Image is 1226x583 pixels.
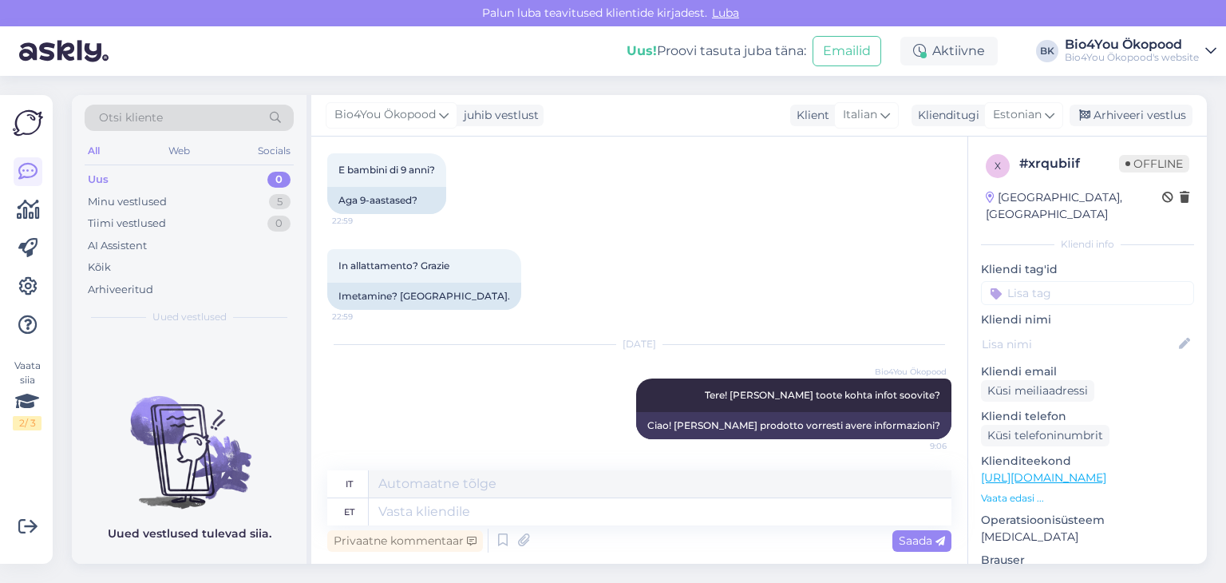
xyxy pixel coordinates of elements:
[108,525,271,542] p: Uued vestlused tulevad siia.
[875,366,947,378] span: Bio4You Ökopood
[993,106,1042,124] span: Estonian
[1119,155,1189,173] span: Offline
[85,141,103,161] div: All
[887,440,947,452] span: 9:06
[88,238,147,254] div: AI Assistent
[72,367,306,511] img: No chats
[981,491,1194,506] p: Vaata edasi ...
[981,380,1094,402] div: Küsi meiliaadressi
[99,109,163,126] span: Otsi kliente
[255,141,294,161] div: Socials
[334,106,436,124] span: Bio4You Ökopood
[1065,38,1216,64] a: Bio4You ÖkopoodBio4You Ökopood's website
[981,470,1106,485] a: [URL][DOMAIN_NAME]
[327,337,951,351] div: [DATE]
[327,187,446,214] div: Aga 9-aastased?
[813,36,881,66] button: Emailid
[707,6,744,20] span: Luba
[981,529,1194,545] p: [MEDICAL_DATA]
[981,281,1194,305] input: Lisa tag
[1065,51,1199,64] div: Bio4You Ökopood's website
[13,359,42,430] div: Vaata siia
[627,43,657,58] b: Uus!
[981,237,1194,252] div: Kliendi info
[88,172,109,188] div: Uus
[457,107,539,124] div: juhib vestlust
[267,172,291,188] div: 0
[981,512,1194,529] p: Operatsioonisüsteem
[982,335,1176,353] input: Lisa nimi
[1070,105,1192,126] div: Arhiveeri vestlus
[338,164,435,176] span: E bambini di 9 anni?
[900,37,998,65] div: Aktiivne
[344,498,354,525] div: et
[88,194,167,210] div: Minu vestlused
[165,141,193,161] div: Web
[981,261,1194,278] p: Kliendi tag'id
[981,311,1194,328] p: Kliendi nimi
[981,408,1194,425] p: Kliendi telefon
[981,425,1109,446] div: Küsi telefoninumbrit
[327,530,483,552] div: Privaatne kommentaar
[88,282,153,298] div: Arhiveeritud
[88,216,166,232] div: Tiimi vestlused
[1019,154,1119,173] div: # xrqubiif
[332,215,392,227] span: 22:59
[1065,38,1199,51] div: Bio4You Ökopood
[267,216,291,232] div: 0
[981,453,1194,470] p: Klienditeekond
[152,310,227,324] span: Uued vestlused
[269,194,291,210] div: 5
[636,412,951,439] div: Ciao! [PERSON_NAME] prodotto vorresti avere informazioni?
[13,416,42,430] div: 2 / 3
[981,363,1194,380] p: Kliendi email
[986,189,1162,223] div: [GEOGRAPHIC_DATA], [GEOGRAPHIC_DATA]
[13,108,43,138] img: Askly Logo
[346,470,353,498] div: it
[88,260,111,276] div: Kõik
[995,160,1001,172] span: x
[627,42,806,61] div: Proovi tasuta juba täna:
[899,533,945,548] span: Saada
[705,389,940,401] span: Tere! [PERSON_NAME] toote kohta infot soovite?
[790,107,829,124] div: Klient
[981,552,1194,569] p: Brauser
[332,311,392,323] span: 22:59
[843,106,877,124] span: Italian
[338,260,449,272] span: In allattamento? Grazie
[1036,40,1058,62] div: BK
[912,107,979,124] div: Klienditugi
[327,283,521,310] div: Imetamine? [GEOGRAPHIC_DATA].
